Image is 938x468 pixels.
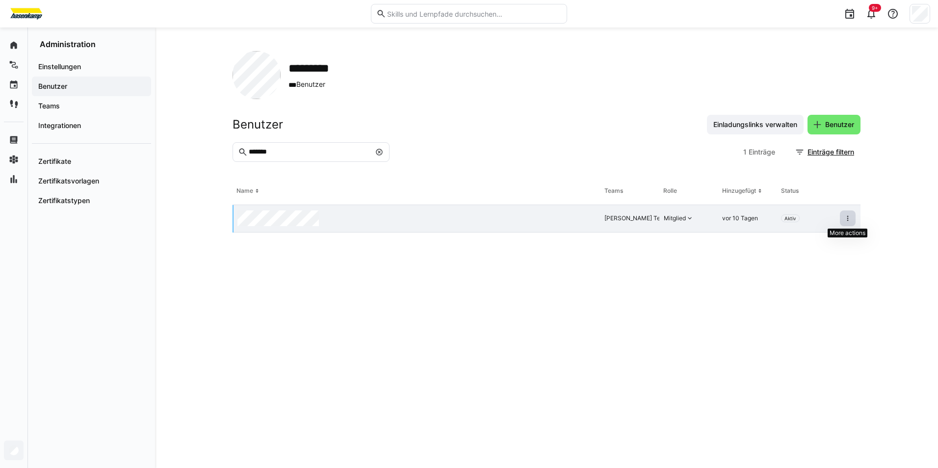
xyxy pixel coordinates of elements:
[784,215,796,221] span: Aktiv
[806,147,856,157] span: Einträge filtern
[722,187,756,195] div: Hinzugefügt
[386,9,562,18] input: Skills und Lernpfade durchsuchen…
[872,5,878,11] span: 9+
[749,147,775,157] span: Einträge
[664,214,686,222] div: Mitglied
[781,187,799,195] div: Status
[604,214,800,222] div: [PERSON_NAME] Team, Kostenstelle 902 Ausbildung, F&P ohne Stapler
[233,117,283,132] h2: Benutzer
[824,120,856,130] span: Benutzer
[828,229,867,237] div: More actions
[707,115,804,134] button: Einladungslinks verwalten
[790,142,860,162] button: Einträge filtern
[808,115,860,134] button: Benutzer
[604,187,623,195] div: Teams
[236,187,253,195] div: Name
[663,187,677,195] div: Rolle
[288,79,352,90] span: Benutzer
[722,214,758,222] span: vor 10 Tagen
[743,147,747,157] span: 1
[712,120,799,130] span: Einladungslinks verwalten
